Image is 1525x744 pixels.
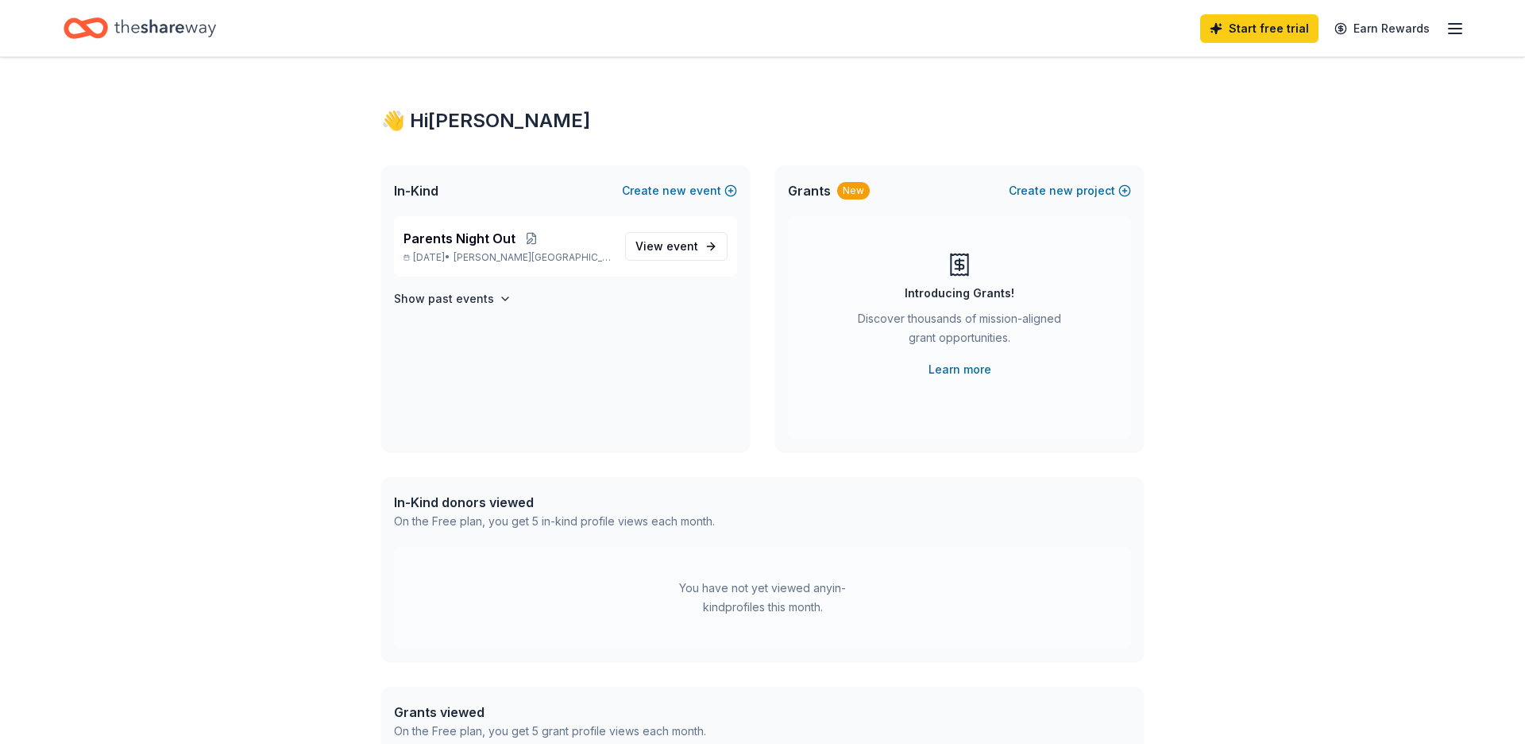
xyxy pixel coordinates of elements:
[622,181,737,200] button: Createnewevent
[663,579,862,617] div: You have not yet viewed any in-kind profiles this month.
[1200,14,1318,43] a: Start free trial
[837,182,870,200] div: New
[394,493,715,512] div: In-Kind donors viewed
[929,360,991,379] a: Learn more
[394,512,715,531] div: On the Free plan, you get 5 in-kind profile views each month.
[381,108,1144,134] div: 👋 Hi [PERSON_NAME]
[905,284,1014,303] div: Introducing Grants!
[394,289,494,308] h4: Show past events
[403,229,515,248] span: Parents Night Out
[666,239,698,253] span: event
[394,703,706,722] div: Grants viewed
[394,289,512,308] button: Show past events
[1009,181,1131,200] button: Createnewproject
[851,309,1067,354] div: Discover thousands of mission-aligned grant opportunities.
[625,232,728,261] a: View event
[788,181,831,200] span: Grants
[394,722,706,741] div: On the Free plan, you get 5 grant profile views each month.
[454,251,612,264] span: [PERSON_NAME][GEOGRAPHIC_DATA], [GEOGRAPHIC_DATA]
[1325,14,1439,43] a: Earn Rewards
[635,237,698,256] span: View
[1049,181,1073,200] span: new
[403,251,612,264] p: [DATE] •
[394,181,438,200] span: In-Kind
[662,181,686,200] span: new
[64,10,216,47] a: Home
